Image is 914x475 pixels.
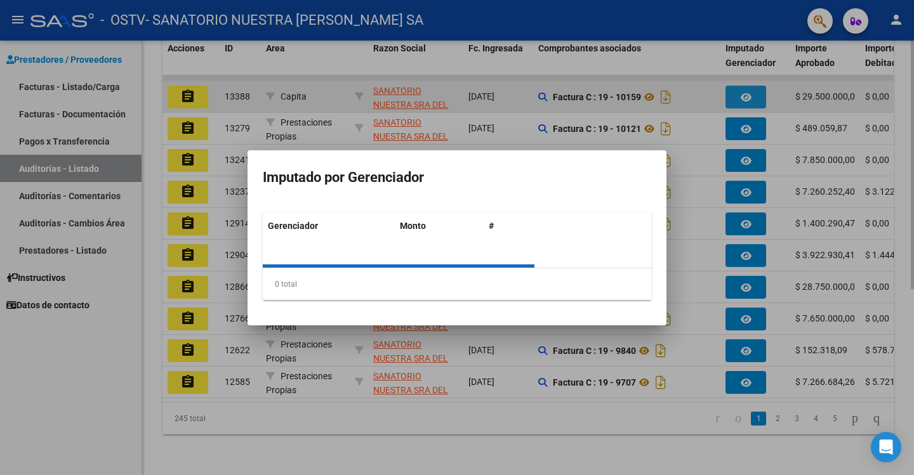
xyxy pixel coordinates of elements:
div: 0 total [263,268,651,300]
datatable-header-cell: # [484,212,534,240]
h3: Imputado por Gerenciador [263,166,651,190]
span: Monto [400,221,426,231]
datatable-header-cell: Monto [395,212,484,240]
span: # [489,221,494,231]
datatable-header-cell: Gerenciador [263,212,395,240]
span: Gerenciador [268,221,318,231]
div: Open Intercom Messenger [871,432,901,462]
